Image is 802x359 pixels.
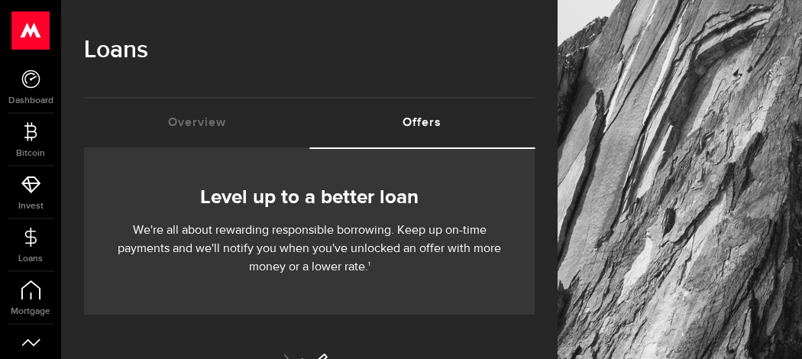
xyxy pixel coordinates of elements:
p: We're all about rewarding responsible borrowing. Keep up on-time payments and we'll notify you wh... [107,222,512,277]
a: Offers [309,99,535,147]
h2: Level up to a better loan [107,182,512,214]
ul: Tabs Navigation [84,97,535,149]
sup: 1 [368,261,370,267]
a: Overview [84,99,309,147]
h1: Loans [84,31,535,70]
